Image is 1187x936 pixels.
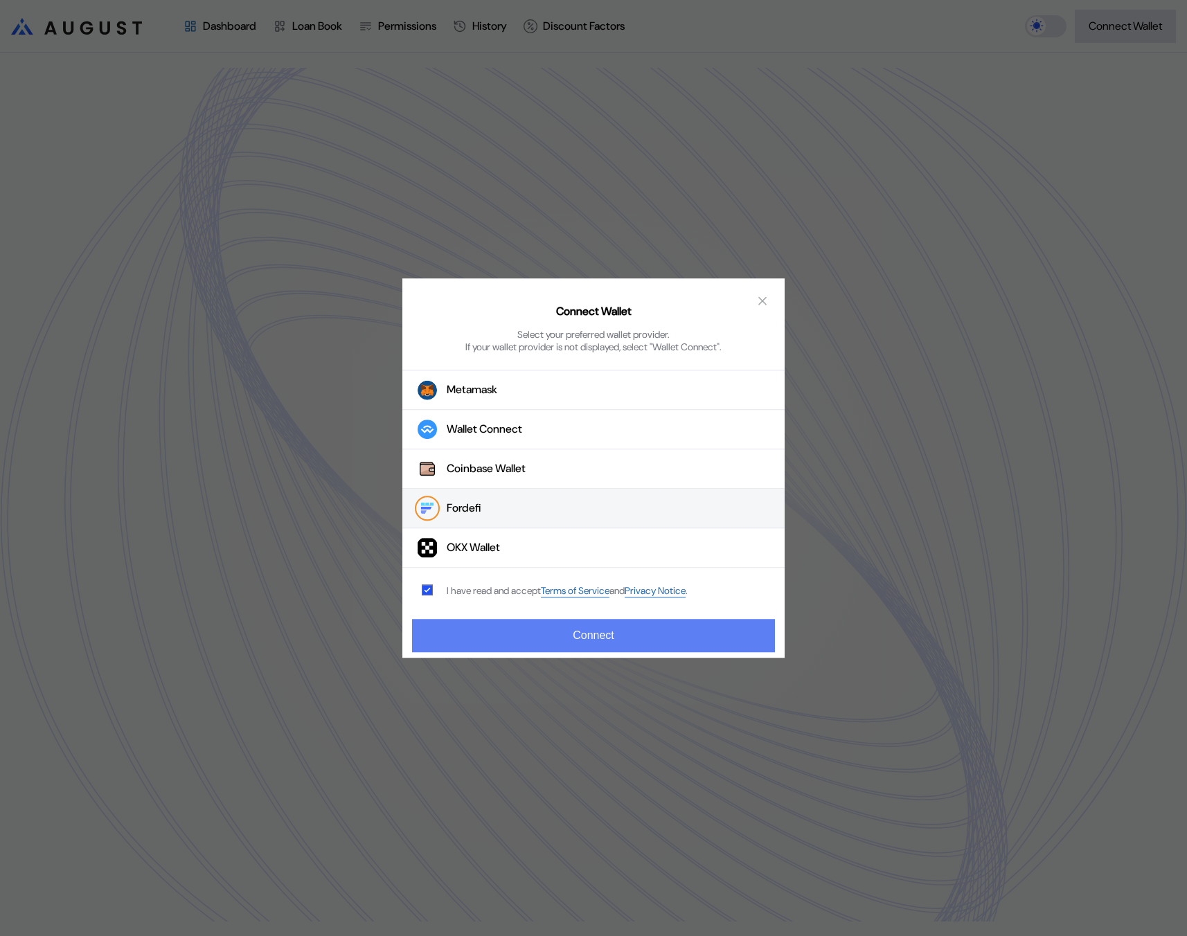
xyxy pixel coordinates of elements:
div: OKX Wallet [447,541,500,555]
div: Coinbase Wallet [447,462,526,476]
button: Connect [412,619,775,652]
button: FordefiFordefi [402,489,785,528]
div: Fordefi [447,501,481,516]
button: OKX WalletOKX Wallet [402,528,785,568]
div: Wallet Connect [447,422,522,437]
img: OKX Wallet [418,538,437,557]
img: Fordefi [418,498,437,518]
div: Metamask [447,383,497,397]
div: Select your preferred wallet provider. [517,328,670,341]
button: close modal [751,289,774,312]
div: I have read and accept . [447,584,688,597]
div: If your wallet provider is not displayed, select "Wallet Connect". [465,341,722,353]
a: Privacy Notice [625,584,686,597]
button: Metamask [402,370,785,410]
button: Wallet Connect [402,410,785,449]
span: and [609,585,625,597]
button: Coinbase WalletCoinbase Wallet [402,449,785,489]
a: Terms of Service [541,584,609,597]
h2: Connect Wallet [556,305,632,319]
img: Coinbase Wallet [418,459,437,478]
